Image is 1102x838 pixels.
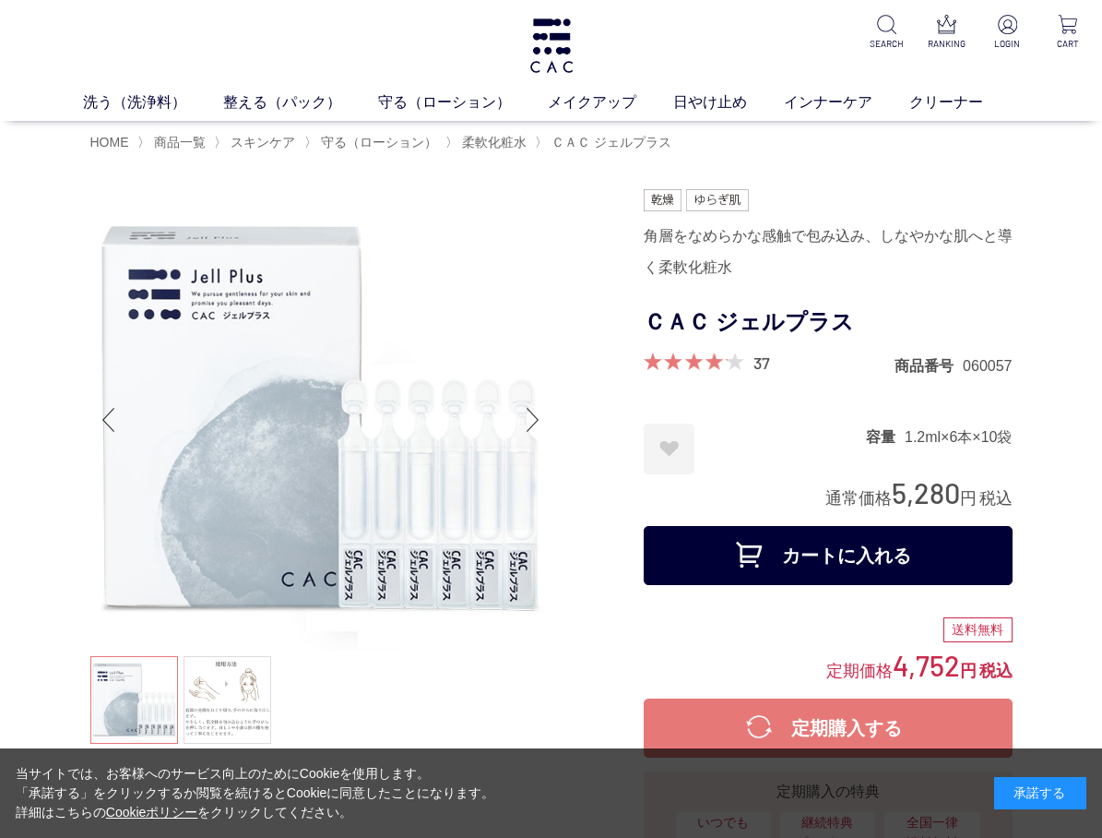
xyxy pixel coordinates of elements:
p: LOGIN [988,37,1026,51]
a: お気に入りに登録する [644,424,694,474]
a: RANKING [928,15,966,51]
div: 送料無料 [943,617,1013,643]
a: 洗う（洗浄料） [83,91,223,114]
li: 〉 [137,134,210,151]
p: CART [1049,37,1087,51]
span: 4,752 [893,648,960,682]
a: 商品一覧 [150,135,206,150]
div: 当サイトでは、お客様へのサービス向上のためにCookieを使用します。 「承諾する」をクリックするか閲覧を続けるとCookieに同意したことになります。 詳細はこちらの をクリックしてください。 [16,764,495,822]
a: 37 [753,353,770,373]
a: メイクアップ [548,91,673,114]
span: 守る（ローション） [321,135,437,150]
dd: 060057 [963,356,1012,376]
button: 定期購入する [644,699,1013,758]
dt: 商品番号 [895,356,963,376]
li: 〉 [304,134,442,151]
div: Previous slide [90,383,127,457]
a: ＣＡＣ ジェルプラス [548,135,671,150]
a: HOME [90,135,129,150]
dd: 1.2ml×6本×10袋 [905,427,1013,447]
span: 商品一覧 [154,135,206,150]
span: ＣＡＣ ジェルプラス [551,135,671,150]
button: カートに入れる [644,526,1013,585]
span: 円 [960,489,977,508]
a: 日やけ止め [673,91,784,114]
span: スキンケア [231,135,295,150]
a: 守る（ローション） [317,135,437,150]
span: 柔軟化粧水 [462,135,527,150]
a: LOGIN [988,15,1026,51]
div: Next slide [515,383,551,457]
a: 守る（ローション） [378,91,548,114]
a: クリーナー [909,91,1020,114]
span: 税込 [979,662,1013,680]
p: SEARCH [867,37,906,51]
li: 〉 [214,134,300,151]
h1: ＣＡＣ ジェルプラス [644,302,1013,343]
a: CART [1049,15,1087,51]
a: SEARCH [867,15,906,51]
a: 整える（パック） [223,91,378,114]
li: 〉 [535,134,676,151]
img: ゆらぎ肌 [686,189,749,211]
span: 5,280 [892,475,960,509]
div: 角層をなめらかな感触で包み込み、しなやかな肌へと導く柔軟化粧水 [644,221,1013,283]
a: インナーケア [784,91,909,114]
span: 税込 [979,489,1013,508]
span: 通常価格 [825,489,892,508]
span: 円 [960,662,977,680]
span: 定期価格 [826,660,893,680]
div: 承諾する [994,777,1086,809]
a: スキンケア [227,135,295,150]
a: 柔軟化粧水 [458,135,527,150]
dt: 容量 [866,427,905,447]
p: RANKING [928,37,966,51]
img: 乾燥 [644,189,682,211]
li: 〉 [445,134,531,151]
img: logo [527,18,575,73]
a: Cookieポリシー [106,805,198,820]
img: ＣＡＣ ジェルプラス [90,189,551,651]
